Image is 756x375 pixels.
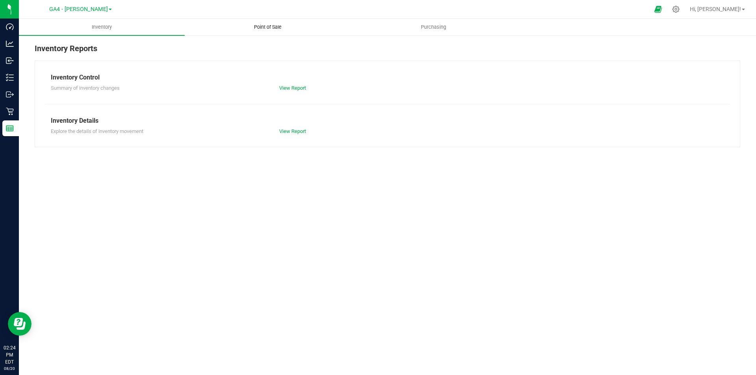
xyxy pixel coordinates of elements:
a: View Report [279,85,306,91]
span: Hi, [PERSON_NAME]! [690,6,741,12]
inline-svg: Inbound [6,57,14,65]
div: Inventory Details [51,116,724,126]
inline-svg: Inventory [6,74,14,81]
inline-svg: Retail [6,107,14,115]
span: Purchasing [410,24,457,31]
span: Summary of inventory changes [51,85,120,91]
a: Point of Sale [185,19,350,35]
p: 02:24 PM EDT [4,344,15,366]
span: Explore the details of inventory movement [51,128,143,134]
div: Inventory Control [51,73,724,82]
div: Manage settings [671,6,681,13]
a: View Report [279,128,306,134]
div: Inventory Reports [35,42,740,61]
a: Inventory [19,19,185,35]
inline-svg: Reports [6,124,14,132]
a: Purchasing [350,19,516,35]
span: Open Ecommerce Menu [649,2,667,17]
inline-svg: Outbound [6,91,14,98]
span: Point of Sale [243,24,292,31]
inline-svg: Dashboard [6,23,14,31]
span: GA4 - [PERSON_NAME] [49,6,108,13]
iframe: Resource center [8,312,31,336]
inline-svg: Analytics [6,40,14,48]
span: Inventory [81,24,122,31]
p: 08/20 [4,366,15,371]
